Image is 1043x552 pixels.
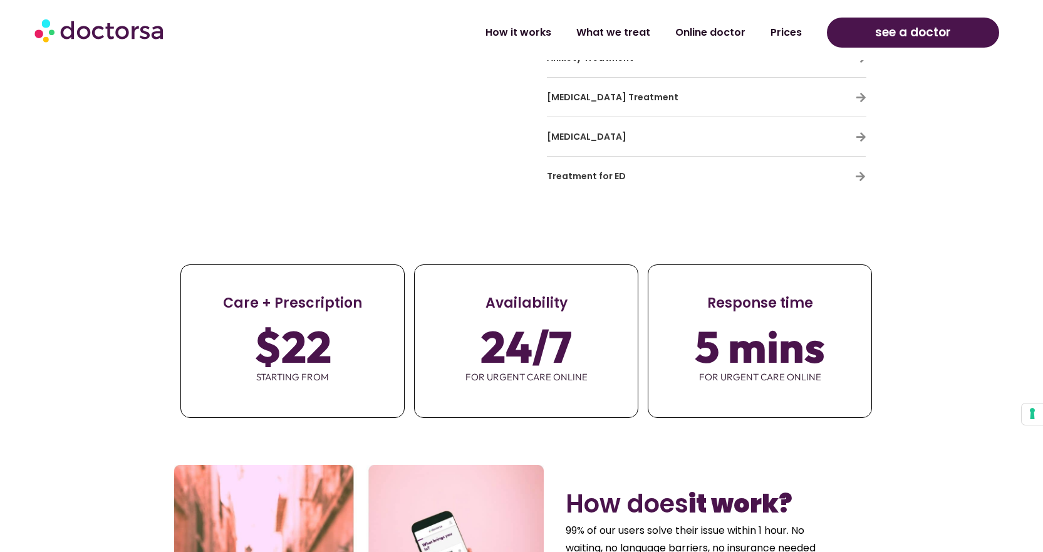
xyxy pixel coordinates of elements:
span: 5 mins [695,329,825,364]
span: [MEDICAL_DATA] [547,130,626,143]
span: see a doctor [875,23,951,43]
span: $22 [254,329,331,364]
a: Prices [758,18,814,47]
a: see a doctor [827,18,999,48]
nav: Menu [272,18,814,47]
a: How it works [473,18,564,47]
h2: How does [566,489,866,519]
h3: Response time [648,293,871,313]
span: [MEDICAL_DATA] Treatment [547,91,678,103]
span: for urgent care online [415,364,638,390]
span: Treatment for ED [547,170,626,182]
b: it work? [688,486,792,521]
a: Online doctor [663,18,758,47]
a: What we treat [564,18,663,47]
h3: Availability [415,293,638,313]
span: for urgent care online [648,364,871,390]
span: starting from [181,364,404,390]
button: Your consent preferences for tracking technologies [1022,404,1043,425]
h3: Care + Prescription [181,293,404,313]
span: 24/7 [480,329,572,364]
